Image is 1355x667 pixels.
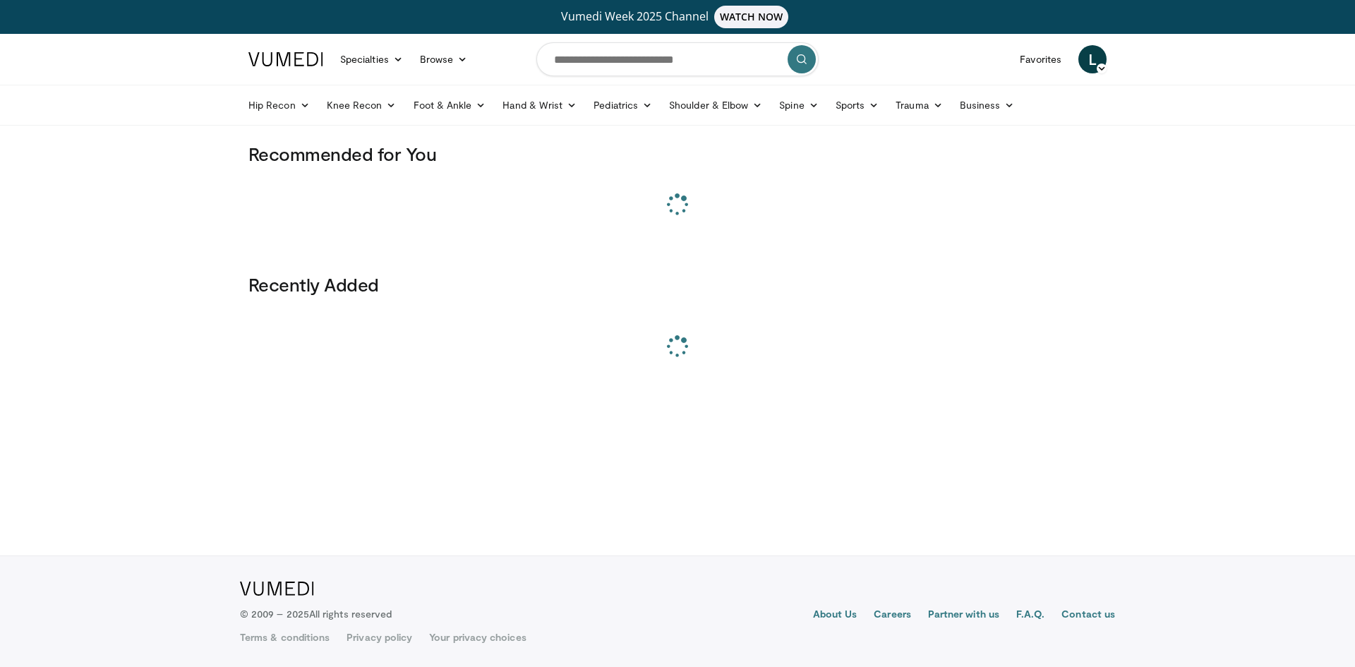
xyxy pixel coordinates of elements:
a: Hip Recon [240,91,318,119]
a: About Us [813,607,857,624]
span: All rights reserved [309,608,392,620]
a: Browse [411,45,476,73]
h3: Recommended for You [248,143,1107,165]
a: Terms & conditions [240,630,330,644]
a: Hand & Wrist [494,91,585,119]
a: Sports [827,91,888,119]
a: Knee Recon [318,91,405,119]
a: Favorites [1011,45,1070,73]
a: Privacy policy [347,630,412,644]
a: Contact us [1061,607,1115,624]
a: Vumedi Week 2025 ChannelWATCH NOW [251,6,1104,28]
a: Shoulder & Elbow [661,91,771,119]
a: Foot & Ankle [405,91,495,119]
a: Spine [771,91,826,119]
h3: Recently Added [248,273,1107,296]
a: Partner with us [928,607,999,624]
img: VuMedi Logo [240,582,314,596]
a: Business [951,91,1023,119]
input: Search topics, interventions [536,42,819,76]
p: © 2009 – 2025 [240,607,392,621]
a: Trauma [887,91,951,119]
a: F.A.Q. [1016,607,1044,624]
span: WATCH NOW [714,6,789,28]
a: Pediatrics [585,91,661,119]
a: Your privacy choices [429,630,526,644]
a: Specialties [332,45,411,73]
a: Careers [874,607,911,624]
a: L [1078,45,1107,73]
img: VuMedi Logo [248,52,323,66]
